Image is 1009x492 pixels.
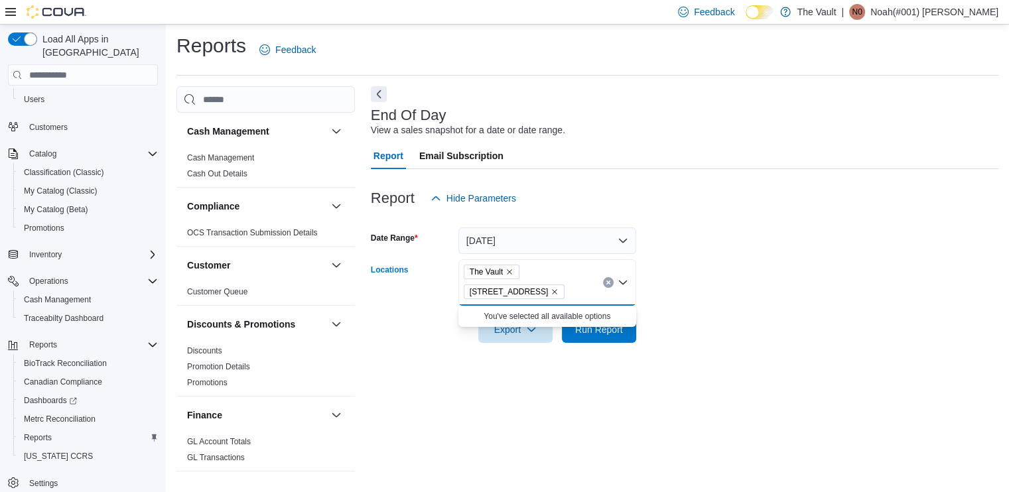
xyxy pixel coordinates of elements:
span: Cash Management [24,294,91,305]
a: Cash Out Details [187,169,247,178]
span: My Catalog (Classic) [19,183,158,199]
label: Locations [371,265,409,275]
span: Dashboards [24,395,77,406]
a: Classification (Classic) [19,164,109,180]
span: My Catalog (Beta) [24,204,88,215]
button: Inventory [24,247,67,263]
span: Discounts [187,345,222,356]
span: Metrc Reconciliation [19,411,158,427]
button: Cash Management [187,125,326,138]
span: Promotions [187,377,228,388]
button: Reports [3,336,163,354]
span: N0 [852,4,862,20]
h3: Discounts & Promotions [187,318,295,331]
a: Promotions [19,220,70,236]
button: Compliance [328,198,344,214]
span: Classification (Classic) [19,164,158,180]
div: Compliance [176,225,355,246]
span: Canadian Compliance [19,374,158,390]
a: GL Account Totals [187,437,251,446]
a: My Catalog (Classic) [19,183,103,199]
button: Next [371,86,387,102]
span: 320 W. River Street [464,284,565,299]
a: BioTrack Reconciliation [19,355,112,371]
h3: Customer [187,259,230,272]
a: Feedback [254,36,321,63]
button: Finance [328,407,344,423]
span: [US_STATE] CCRS [24,451,93,461]
span: My Catalog (Classic) [24,186,98,196]
button: Operations [24,273,74,289]
a: Canadian Compliance [19,374,107,390]
button: Traceabilty Dashboard [13,309,163,328]
h3: Report [371,190,415,206]
span: My Catalog (Beta) [19,202,158,217]
span: Users [24,94,44,105]
span: Feedback [275,43,316,56]
span: Run Report [575,323,623,336]
button: Cash Management [13,290,163,309]
span: Traceabilty Dashboard [19,310,158,326]
button: Canadian Compliance [13,373,163,391]
div: Cash Management [176,150,355,187]
span: Feedback [694,5,734,19]
a: [US_STATE] CCRS [19,448,98,464]
span: Settings [29,478,58,489]
button: [DATE] [458,227,636,254]
a: Dashboards [13,391,163,410]
span: Inventory [24,247,158,263]
img: Cova [27,5,86,19]
button: Inventory [3,245,163,264]
button: Catalog [3,145,163,163]
button: Cash Management [328,123,344,139]
span: Promotions [19,220,158,236]
a: Customer Queue [187,287,247,296]
span: Cash Out Details [187,168,247,179]
a: Promotion Details [187,362,250,371]
div: Noah(#001) Trodick [849,4,865,20]
span: Cash Management [19,292,158,308]
button: Reports [24,337,62,353]
button: Catalog [24,146,62,162]
span: OCS Transaction Submission Details [187,227,318,238]
span: Reports [29,339,57,350]
a: Reports [19,430,57,446]
h3: Cash Management [187,125,269,138]
button: BioTrack Reconciliation [13,354,163,373]
h3: Compliance [187,200,239,213]
p: The Vault [797,4,837,20]
a: Dashboards [19,393,82,408]
button: Metrc Reconciliation [13,410,163,428]
span: Catalog [29,149,56,159]
button: Clear input [603,277,614,288]
button: Run Report [562,316,636,343]
a: Customers [24,119,73,135]
a: Cash Management [187,153,254,162]
a: GL Transactions [187,453,245,462]
span: The Vault [470,265,503,278]
span: Dashboards [19,393,158,408]
div: Discounts & Promotions [176,343,355,396]
span: Hide Parameters [446,192,516,205]
a: Promotions [187,378,228,387]
span: Classification (Classic) [24,167,104,178]
a: Traceabilty Dashboard [19,310,109,326]
span: [STREET_ADDRESS] [470,285,549,298]
span: Operations [29,276,68,286]
button: Users [13,90,163,109]
button: Customers [3,117,163,136]
a: Users [19,92,50,107]
span: Reports [24,337,158,353]
button: Promotions [13,219,163,237]
span: Customers [24,118,158,135]
button: My Catalog (Classic) [13,182,163,200]
button: Hide Parameters [425,185,521,212]
button: Discounts & Promotions [187,318,326,331]
span: Traceabilty Dashboard [24,313,103,324]
span: The Vault [464,265,519,279]
a: My Catalog (Beta) [19,202,94,217]
span: BioTrack Reconciliation [19,355,158,371]
button: Reports [13,428,163,447]
h1: Reports [176,32,246,59]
